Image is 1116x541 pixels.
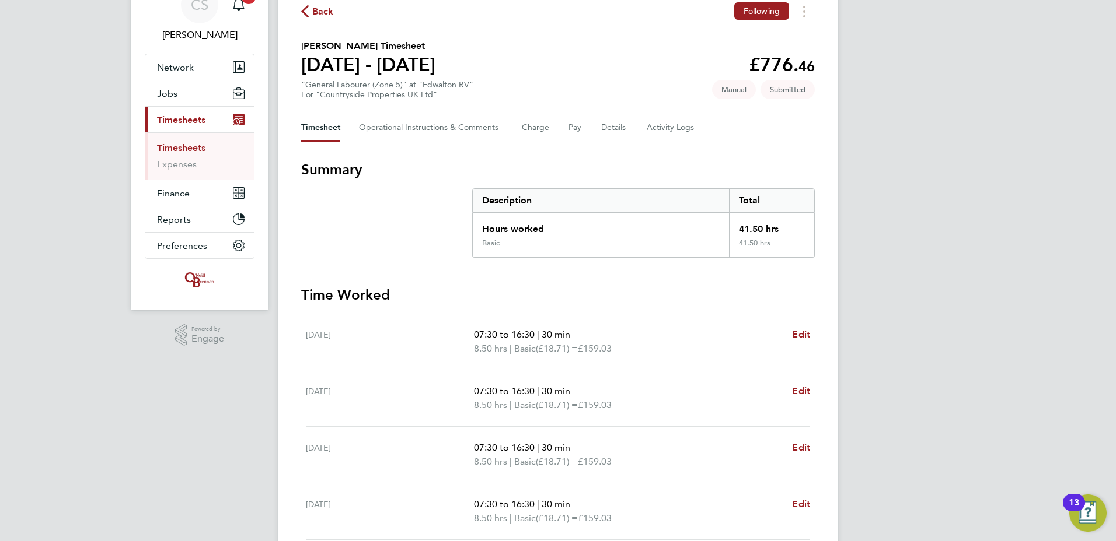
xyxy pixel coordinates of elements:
span: (£18.71) = [536,456,578,467]
span: 8.50 hrs [474,343,507,354]
span: | [510,512,512,524]
span: 46 [798,58,815,75]
a: Edit [792,441,810,455]
div: Basic [482,238,500,248]
span: Reports [157,214,191,225]
span: 8.50 hrs [474,512,507,524]
span: | [510,399,512,410]
div: Timesheets [145,132,254,180]
span: | [510,343,512,354]
span: 07:30 to 16:30 [474,498,535,510]
h1: [DATE] - [DATE] [301,53,435,76]
div: [DATE] [306,441,474,469]
app-decimal: £776. [749,54,815,76]
a: Timesheets [157,142,205,153]
button: Following [734,2,789,20]
button: Charge [522,114,550,142]
div: Total [729,189,814,212]
button: Open Resource Center, 13 new notifications [1069,494,1107,532]
span: | [537,498,539,510]
button: Activity Logs [647,114,696,142]
span: This timesheet was manually created. [712,80,756,99]
span: 07:30 to 16:30 [474,385,535,396]
span: Network [157,62,194,73]
span: Powered by [191,324,224,334]
span: | [537,329,539,340]
div: Hours worked [473,213,729,238]
span: Following [744,6,780,16]
div: 41.50 hrs [729,238,814,257]
span: Jobs [157,88,177,99]
div: "General Labourer (Zone 5)" at "Edwalton RV" [301,80,473,100]
span: 30 min [542,498,570,510]
span: Preferences [157,240,207,251]
span: This timesheet is Submitted. [761,80,815,99]
span: Finance [157,188,190,199]
a: Go to home page [145,270,254,289]
h3: Time Worked [301,286,815,304]
button: Timesheets [145,107,254,132]
button: Timesheets Menu [794,2,815,20]
span: Timesheets [157,114,205,125]
button: Operational Instructions & Comments [359,114,503,142]
button: Jobs [145,80,254,106]
span: £159.03 [578,399,612,410]
span: £159.03 [578,343,612,354]
a: Edit [792,497,810,511]
div: 13 [1069,503,1079,518]
button: Reports [145,206,254,232]
span: | [537,442,539,453]
button: Network [145,54,254,80]
span: Engage [191,334,224,344]
button: Timesheet [301,114,340,142]
span: Chloe Saffill [145,28,254,42]
a: Edit [792,328,810,342]
span: Edit [792,498,810,510]
span: 8.50 hrs [474,456,507,467]
a: Powered byEngage [175,324,225,346]
span: (£18.71) = [536,512,578,524]
img: oneillandbrennan-logo-retina.png [183,270,217,289]
div: 41.50 hrs [729,213,814,238]
span: 30 min [542,385,570,396]
span: Basic [514,342,536,356]
h2: [PERSON_NAME] Timesheet [301,39,435,53]
span: Basic [514,511,536,525]
span: Edit [792,385,810,396]
span: 30 min [542,329,570,340]
span: £159.03 [578,456,612,467]
span: Basic [514,398,536,412]
button: Preferences [145,233,254,258]
span: (£18.71) = [536,343,578,354]
span: Back [312,5,334,19]
span: 30 min [542,442,570,453]
button: Back [301,4,334,19]
div: [DATE] [306,328,474,356]
div: Description [473,189,729,212]
div: [DATE] [306,384,474,412]
span: £159.03 [578,512,612,524]
span: (£18.71) = [536,399,578,410]
a: Edit [792,384,810,398]
button: Finance [145,180,254,206]
span: Edit [792,329,810,340]
a: Expenses [157,159,197,170]
span: 07:30 to 16:30 [474,442,535,453]
span: 8.50 hrs [474,399,507,410]
h3: Summary [301,160,815,179]
span: 07:30 to 16:30 [474,329,535,340]
span: Basic [514,455,536,469]
span: Edit [792,442,810,453]
div: For "Countryside Properties UK Ltd" [301,90,473,100]
span: | [537,385,539,396]
div: [DATE] [306,497,474,525]
button: Pay [569,114,583,142]
div: Summary [472,188,815,258]
span: | [510,456,512,467]
button: Details [601,114,628,142]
